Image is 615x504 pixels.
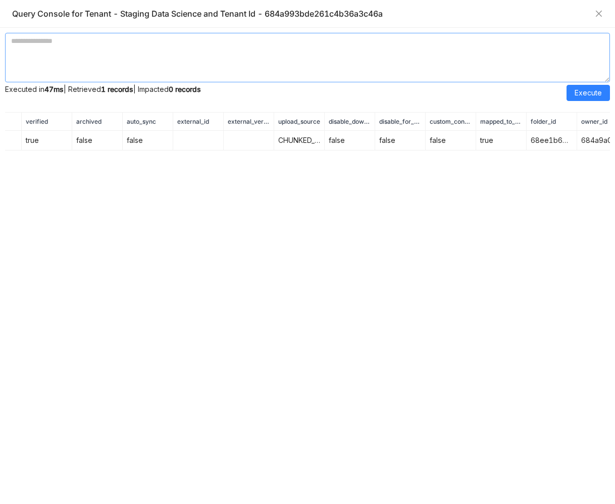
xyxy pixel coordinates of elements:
td: false [325,131,375,150]
div: Query Console for Tenant - Staging Data Science and Tenant Id - 684a993bde261c4b36a3c46a [12,8,590,19]
th: auto_sync [123,113,173,131]
button: Execute [567,85,610,101]
strong: 1 records [101,85,133,93]
td: false [375,131,426,150]
strong: 47ms [44,85,64,93]
span: Execute [575,87,602,98]
th: custom_content [426,113,476,131]
td: true [476,131,527,150]
td: false [72,131,123,150]
td: false [123,131,173,150]
th: mapped_to_folder [476,113,527,131]
button: Close [595,10,603,18]
th: folder_id [527,113,577,131]
th: upload_source [274,113,325,131]
th: disable_download [325,113,375,131]
th: disable_for_anonymous_shares [375,113,426,131]
td: CHUNKED_MANUAL_UPLOAD [274,131,325,150]
td: false [426,131,476,150]
td: true [22,131,72,150]
td: 68ee1b628b56fb62c7054d1f [527,131,577,150]
th: external_id [173,113,224,131]
th: verified [22,113,72,131]
div: Executed in | Retrieved | Impacted [5,85,567,101]
th: external_version [224,113,274,131]
th: archived [72,113,123,131]
strong: 0 records [169,85,201,93]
